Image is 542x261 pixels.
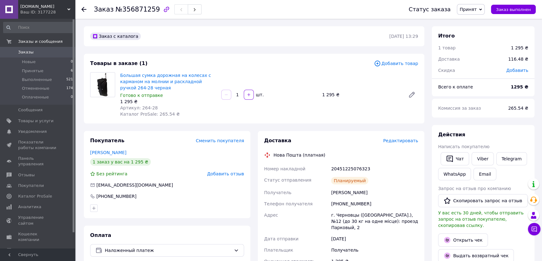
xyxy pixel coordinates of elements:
[18,129,47,134] span: Уведомления
[441,152,469,165] button: Чат
[22,77,52,83] span: Выполненные
[272,152,327,158] div: Нова Пошта (платная)
[331,177,368,184] div: Планируемый
[438,106,481,111] span: Комиссия за заказ
[438,45,456,50] span: 1 товар
[496,152,527,165] a: Telegram
[438,68,455,73] span: Скидка
[18,172,35,178] span: Отзывы
[22,68,43,74] span: Принятые
[120,73,211,90] a: Большая сумка дорожная на колесах с карманом на молнии и раскладной ручкой 264-28 черная
[96,171,127,176] span: Без рейтинга
[207,171,244,176] span: Добавить отзыв
[90,158,151,166] div: 1 заказ у вас на 1 295 ₴
[90,60,147,66] span: Товары в заказе (1)
[18,215,58,226] span: Управление сайтом
[438,210,524,228] span: У вас есть 30 дней, чтобы отправить запрос на отзыв покупателю, скопировав ссылку.
[491,5,536,14] button: Заказ выполнен
[438,168,471,180] a: WhatsApp
[264,248,293,253] span: Плательщик
[330,163,419,174] div: 20451225076323
[196,138,244,143] span: Сменить покупателя
[264,213,278,218] span: Адрес
[71,94,73,100] span: 0
[438,57,460,62] span: Доставка
[438,33,455,39] span: Итого
[264,190,291,195] span: Получатель
[66,86,73,91] span: 174
[406,88,418,101] a: Редактировать
[264,236,299,241] span: Дата отправки
[438,144,489,149] span: Написать покупателю
[18,204,41,210] span: Аналитика
[18,49,33,55] span: Заказы
[90,232,111,238] span: Оплата
[389,34,418,39] time: [DATE] 13:29
[71,68,73,74] span: 6
[254,92,264,98] div: шт.
[330,209,419,233] div: г. Черновцы ([GEOGRAPHIC_DATA].), №12 (до 30 кг на одне місце): проезд Парковый, 2
[330,233,419,244] div: [DATE]
[472,152,493,165] a: Viber
[81,6,86,13] div: Вернуться назад
[264,178,311,183] span: Статус отправления
[66,77,73,83] span: 521
[264,201,313,206] span: Телефон получателя
[105,247,231,254] span: Наложенный платеж
[20,9,75,15] div: Ваш ID: 3177228
[18,39,63,44] span: Заказы и сообщения
[96,193,137,199] div: [PHONE_NUMBER]
[96,183,173,188] span: [EMAIL_ADDRESS][DOMAIN_NAME]
[374,60,418,67] span: Добавить товар
[3,22,74,33] input: Поиск
[528,223,540,235] button: Чат с покупателем
[511,45,528,51] div: 1 295 ₴
[330,244,419,256] div: Получатель
[22,94,49,100] span: Оплаченные
[115,6,160,13] span: №356871259
[264,138,291,143] span: Доставка
[94,6,114,13] span: Заказ
[473,168,496,180] button: Email
[330,198,419,209] div: [PHONE_NUMBER]
[438,233,488,247] a: Открыть чек
[20,4,67,9] span: BAGS.FOR.LIFE
[22,59,36,65] span: Новые
[506,68,528,73] span: Добавить
[409,6,451,13] div: Статус заказа
[438,194,528,207] button: Скопировать запрос на отзыв
[18,118,54,124] span: Товары и услуги
[120,98,216,105] div: 1 295 ₴
[18,139,58,151] span: Показатели работы компании
[96,73,109,97] img: Большая сумка дорожная на колесах с карманом на молнии и раскладной ручкой 264-28 черная
[18,156,58,167] span: Панель управления
[22,86,49,91] span: Отмененные
[496,7,531,12] span: Заказ выполнен
[330,187,419,198] div: [PERSON_NAME]
[320,90,403,99] div: 1 295 ₴
[438,186,511,191] span: Запрос на отзыв про компанию
[460,7,477,12] span: Принят
[71,59,73,65] span: 0
[438,84,473,89] span: Всего к оплате
[508,106,528,111] span: 265.54 ₴
[120,93,163,98] span: Готово к отправке
[511,84,528,89] b: 1295 ₴
[18,107,43,113] span: Сообщения
[90,138,124,143] span: Покупатель
[504,52,532,66] div: 116.48 ₴
[383,138,418,143] span: Редактировать
[438,132,465,138] span: Действия
[18,183,44,188] span: Покупатели
[90,150,126,155] a: [PERSON_NAME]
[264,166,305,171] span: Номер накладной
[120,112,180,117] span: Каталог ProSale: 265.54 ₴
[120,105,158,110] span: Артикул: 264-28
[18,248,34,253] span: Маркет
[90,33,141,40] div: Заказ с каталога
[18,193,52,199] span: Каталог ProSale
[18,231,58,243] span: Кошелек компании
